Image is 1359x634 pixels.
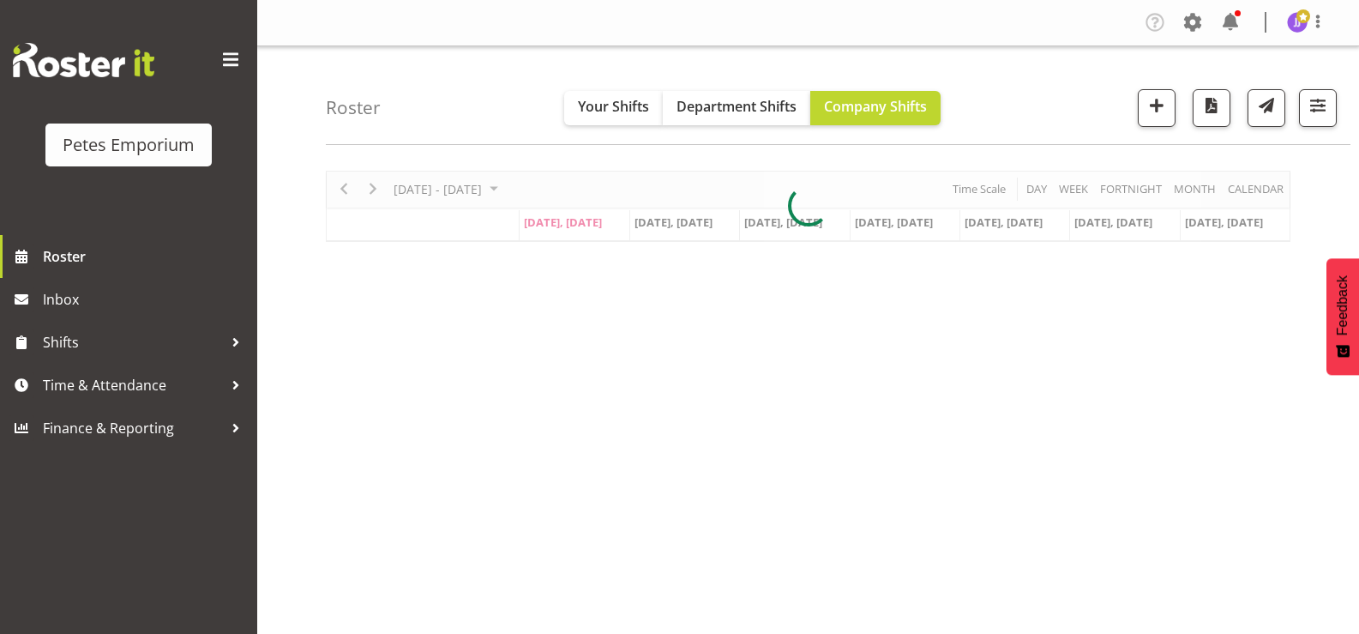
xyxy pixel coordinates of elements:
button: Add a new shift [1138,89,1176,127]
button: Filter Shifts [1299,89,1337,127]
span: Feedback [1335,275,1350,335]
img: Rosterit website logo [13,43,154,77]
button: Feedback - Show survey [1326,258,1359,375]
button: Your Shifts [564,91,663,125]
button: Company Shifts [810,91,941,125]
h4: Roster [326,98,381,118]
img: janelle-jonkers702.jpg [1287,12,1308,33]
span: Shifts [43,329,223,355]
span: Roster [43,244,249,269]
span: Department Shifts [676,97,797,116]
span: Your Shifts [578,97,649,116]
button: Department Shifts [663,91,810,125]
span: Time & Attendance [43,372,223,398]
button: Send a list of all shifts for the selected filtered period to all rostered employees. [1248,89,1285,127]
span: Finance & Reporting [43,415,223,441]
div: Petes Emporium [63,132,195,158]
span: Inbox [43,287,249,312]
span: Company Shifts [824,97,927,116]
button: Download a PDF of the roster according to the set date range. [1193,89,1230,127]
